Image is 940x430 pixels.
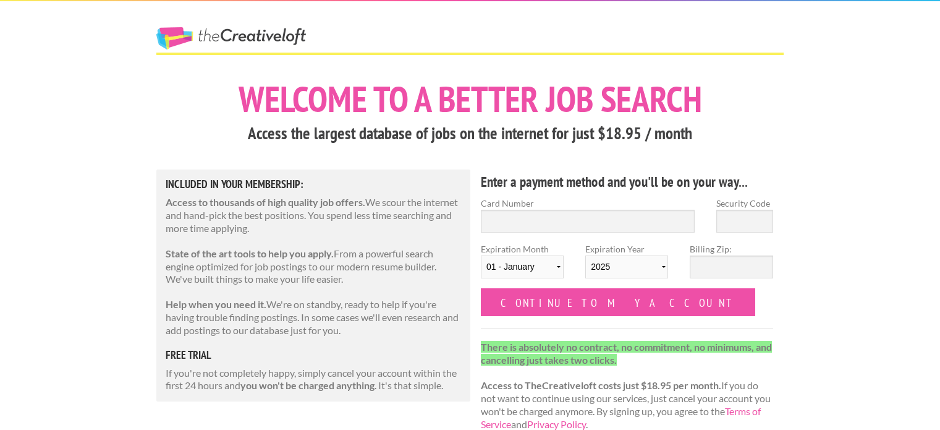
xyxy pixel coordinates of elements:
strong: There is absolutely no contract, no commitment, no minimums, and cancelling just takes two clicks. [481,341,772,366]
p: If you're not completely happy, simply cancel your account within the first 24 hours and . It's t... [166,367,461,393]
p: We scour the internet and hand-pick the best positions. You spend less time searching and more ti... [166,196,461,234]
select: Expiration Year [585,256,668,278]
select: Expiration Month [481,256,564,278]
a: Privacy Policy [527,418,586,430]
h5: Included in Your Membership: [166,179,461,190]
p: From a powerful search engine optimized for job postings to our modern resume builder. We've buil... [166,247,461,286]
h4: Enter a payment method and you'll be on your way... [481,172,773,192]
h5: free trial [166,350,461,361]
label: Expiration Month [481,243,564,288]
p: We're on standby, ready to help if you're having trouble finding postings. In some cases we'll ev... [166,298,461,337]
strong: Access to TheCreativeloft costs just $18.95 per month. [481,379,721,391]
h1: Welcome to a better job search [156,81,784,117]
a: Terms of Service [481,405,761,430]
label: Expiration Year [585,243,668,288]
input: Continue to my account [481,288,755,316]
a: The Creative Loft [156,27,306,49]
strong: you won't be charged anything [240,379,375,391]
h3: Access the largest database of jobs on the internet for just $18.95 / month [156,122,784,145]
label: Billing Zip: [690,243,773,256]
label: Security Code [716,197,773,210]
strong: Help when you need it. [166,298,266,310]
strong: Access to thousands of high quality job offers. [166,196,365,208]
label: Card Number [481,197,695,210]
strong: State of the art tools to help you apply. [166,247,334,259]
